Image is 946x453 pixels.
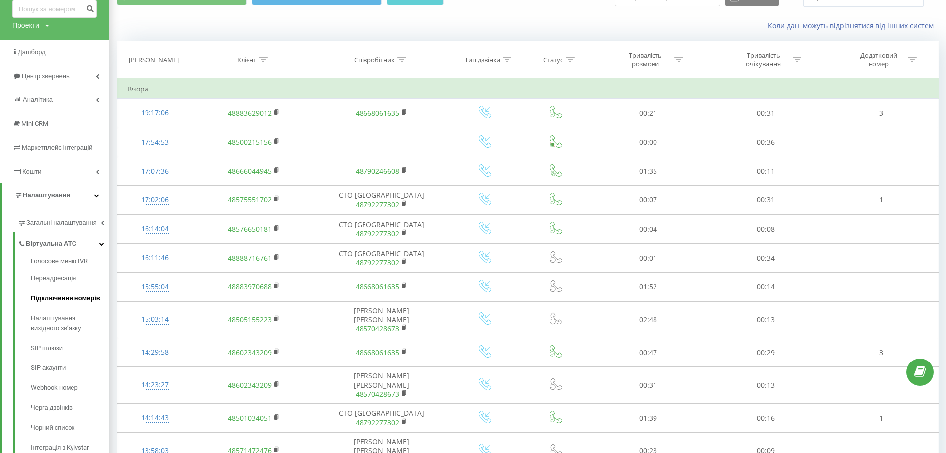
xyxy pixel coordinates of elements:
[31,313,104,333] span: Налаштування вихідного зв’язку
[31,403,73,413] span: Черга дзвінків
[707,128,825,157] td: 00:36
[31,378,109,398] a: Webhook номер
[22,72,70,80] span: Центр звернень
[21,120,48,127] span: Mini CRM
[356,282,399,291] a: 48668061635
[589,157,707,185] td: 01:35
[707,272,825,301] td: 00:14
[589,215,707,244] td: 00:04
[315,185,447,214] td: СТО [GEOGRAPHIC_DATA]
[31,398,109,418] a: Черга дзвінків
[127,343,183,362] div: 14:29:58
[589,99,707,128] td: 00:21
[228,413,272,423] a: 48501034051
[315,215,447,244] td: СТО [GEOGRAPHIC_DATA]
[31,308,109,338] a: Налаштування вихідного зв’язку
[23,191,70,199] span: Налаштування
[31,293,100,303] span: Підключення номерів
[228,108,272,118] a: 48883629012
[356,200,399,209] a: 48792277302
[737,51,790,68] div: Тривалість очікування
[356,324,399,333] a: 48570428673
[31,288,109,308] a: Підключення номерів
[228,195,272,204] a: 48575551702
[707,215,825,244] td: 00:08
[127,375,183,395] div: 14:23:27
[31,269,109,288] a: Переадресація
[707,157,825,185] td: 00:11
[315,301,447,338] td: [PERSON_NAME] [PERSON_NAME]
[31,256,109,269] a: Голосове меню IVR
[589,185,707,214] td: 00:07
[237,56,256,64] div: Клієнт
[228,253,272,263] a: 48888716761
[228,282,272,291] a: 48883970688
[127,277,183,297] div: 15:55:04
[589,404,707,433] td: 01:39
[768,21,939,30] a: Коли дані можуть відрізнятися вiд інших систем
[356,108,399,118] a: 48668061635
[18,48,46,56] span: Дашборд
[619,51,672,68] div: Тривалість розмови
[127,103,183,123] div: 19:17:06
[543,56,563,64] div: Статус
[31,256,88,266] span: Голосове меню IVR
[26,239,76,249] span: Віртуальна АТС
[707,404,825,433] td: 00:16
[315,367,447,404] td: [PERSON_NAME] [PERSON_NAME]
[707,367,825,404] td: 00:13
[315,244,447,272] td: СТО [GEOGRAPHIC_DATA]
[228,315,272,324] a: 48505155223
[31,418,109,438] a: Чорний список
[31,343,63,353] span: SIP шлюзи
[707,185,825,214] td: 00:31
[465,56,500,64] div: Тип дзвінка
[707,99,825,128] td: 00:31
[589,338,707,367] td: 00:47
[228,224,272,234] a: 48576650181
[589,244,707,272] td: 00:01
[825,404,938,433] td: 1
[117,79,939,99] td: Вчора
[354,56,395,64] div: Співробітник
[825,99,938,128] td: 3
[356,418,399,427] a: 48792277302
[228,380,272,390] a: 48602343209
[31,423,74,433] span: Чорний список
[127,162,183,181] div: 17:07:36
[825,185,938,214] td: 1
[315,404,447,433] td: СТО [GEOGRAPHIC_DATA]
[26,218,97,228] span: Загальні налаштування
[228,166,272,176] a: 48666044945
[707,338,825,367] td: 00:29
[707,301,825,338] td: 00:13
[22,144,93,151] span: Маркетплейс інтеграцій
[31,358,109,378] a: SIP акаунти
[127,133,183,152] div: 17:54:53
[31,273,76,283] span: Переадресація
[31,363,66,373] span: SIP акаунти
[18,211,109,232] a: Загальні налаштування
[127,248,183,268] div: 16:11:46
[852,51,905,68] div: Додатковий номер
[127,408,183,428] div: 14:14:43
[589,301,707,338] td: 02:48
[23,96,53,103] span: Аналiтика
[356,258,399,267] a: 48792277302
[356,348,399,357] a: 48668061635
[356,229,399,238] a: 48792277302
[228,348,272,357] a: 48602343209
[127,310,183,329] div: 15:03:14
[589,367,707,404] td: 00:31
[589,272,707,301] td: 01:52
[2,183,109,207] a: Налаштування
[22,168,41,175] span: Кошти
[589,128,707,157] td: 00:00
[129,56,179,64] div: [PERSON_NAME]
[31,338,109,358] a: SIP шлюзи
[707,244,825,272] td: 00:34
[31,383,78,393] span: Webhook номер
[356,166,399,176] a: 48790246608
[127,190,183,210] div: 17:02:06
[18,232,109,253] a: Віртуальна АТС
